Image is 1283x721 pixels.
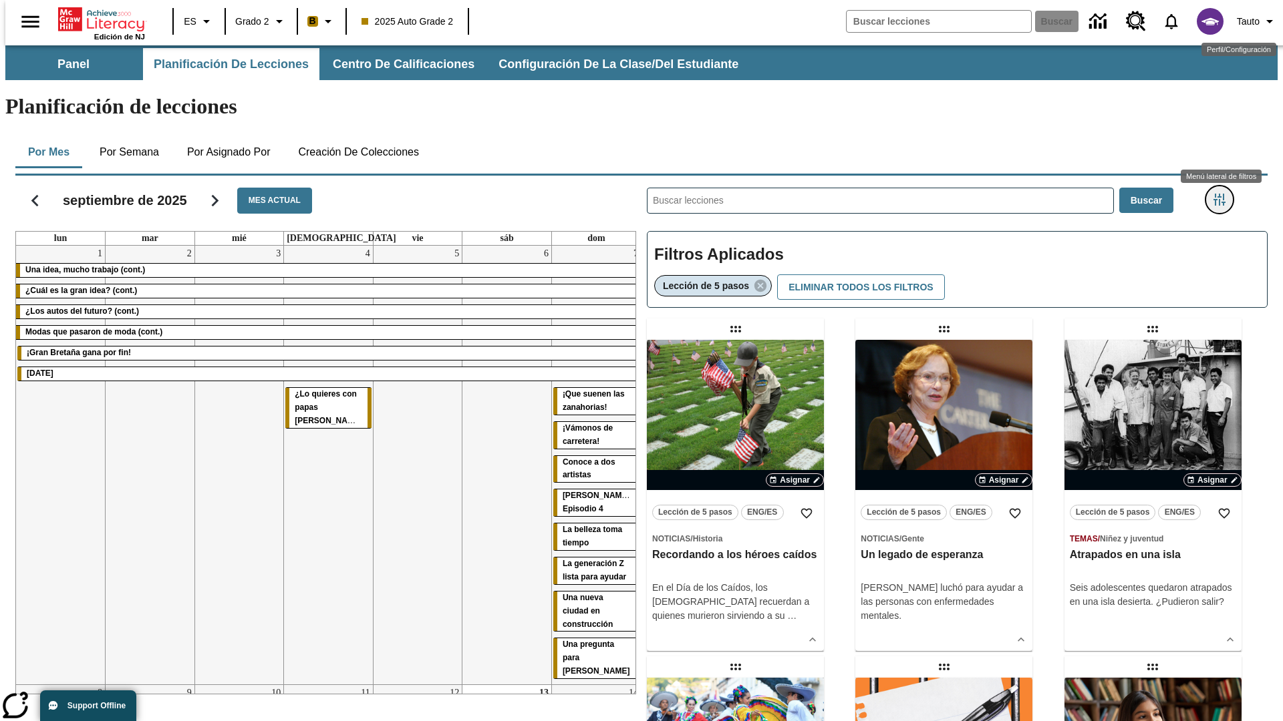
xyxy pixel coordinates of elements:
div: lesson details [647,340,824,651]
div: Subbarra de navegación [5,45,1278,80]
div: Menú lateral de filtros [1181,170,1262,183]
a: 3 de septiembre de 2025 [273,246,283,262]
a: 11 de septiembre de 2025 [358,685,372,701]
td: 5 de septiembre de 2025 [373,246,462,685]
button: Añadir a mis Favoritas [795,501,819,525]
span: Historia [693,534,723,543]
button: Eliminar todos los filtros [777,274,944,300]
a: 9 de septiembre de 2025 [184,685,194,701]
button: Support Offline [40,690,136,721]
a: 1 de septiembre de 2025 [95,246,105,262]
div: Perfil/Configuración [1201,43,1276,56]
span: Modas que pasaron de moda (cont.) [25,327,162,336]
button: Por semana [89,136,170,168]
span: / [899,534,901,543]
a: martes [139,232,161,245]
td: 1 de septiembre de 2025 [16,246,106,685]
a: Centro de recursos, Se abrirá en una pestaña nueva. [1118,3,1154,39]
span: Gente [901,534,924,543]
button: Por asignado por [176,136,281,168]
span: / [1098,534,1100,543]
button: Buscar [1119,188,1173,214]
span: ENG/ES [747,505,777,519]
div: Lección arrastrable: Atrapados en una isla [1142,318,1163,340]
div: ¿Cuál es la gran idea? (cont.) [16,284,641,298]
div: Seis adolescentes quedaron atrapados en una isla desierta. ¿Pudieron salir? [1070,581,1236,609]
input: Buscar lecciones [648,188,1113,213]
input: Buscar campo [847,11,1031,32]
a: viernes [409,232,426,245]
span: Noticias [652,534,690,543]
span: ENG/ES [956,505,986,519]
span: Noticias [861,534,899,543]
span: Una pregunta para Joplin [563,640,630,676]
div: Conoce a dos artistas [553,456,639,483]
td: 4 de septiembre de 2025 [284,246,374,685]
button: Menú lateral de filtros [1206,186,1233,213]
button: Creación de colecciones [287,136,430,168]
button: Perfil/Configuración [1232,9,1283,33]
button: Seguir [198,184,232,218]
span: Lección de 5 pasos [658,505,732,519]
div: Día del Trabajo [17,367,639,381]
span: Tema: Noticias/Gente [861,531,1027,545]
span: / [690,534,692,543]
button: Boost El color de la clase es anaranjado claro. Cambiar el color de la clase. [302,9,341,33]
span: Lección de 5 pasos [663,280,749,291]
a: 4 de septiembre de 2025 [363,246,373,262]
button: Añadir a mis Favoritas [1003,501,1027,525]
h2: septiembre de 2025 [63,192,187,208]
span: ES [184,15,196,29]
button: Escoja un nuevo avatar [1189,4,1232,39]
div: lesson details [855,340,1032,651]
span: Tema: Temas/Niñez y juventud [1070,531,1236,545]
div: Subbarra de navegación [5,48,750,80]
div: ¡Que suenen las zanahorias! [553,388,639,415]
button: Ver más [803,630,823,650]
button: Por mes [15,136,82,168]
a: 2 de septiembre de 2025 [184,246,194,262]
button: ENG/ES [950,505,992,520]
div: lesson details [1064,340,1242,651]
a: sábado [497,232,516,245]
a: 14 de septiembre de 2025 [626,685,641,701]
td: 3 de septiembre de 2025 [194,246,284,685]
span: … [787,610,797,621]
span: Lección de 5 pasos [1076,505,1150,519]
div: Lección arrastrable: ¡Que viva el Cinco de Mayo! [725,656,746,678]
div: Una idea, mucho trabajo (cont.) [16,264,641,277]
a: Portada [58,6,145,33]
button: Añadir a mis Favoritas [1212,501,1236,525]
div: Portada [58,5,145,41]
a: 6 de septiembre de 2025 [541,246,551,262]
h3: Atrapados en una isla [1070,548,1236,562]
span: Asignar [989,474,1019,486]
h1: Planificación de lecciones [5,94,1278,119]
span: La generación Z lista para ayudar [563,559,626,581]
div: [PERSON_NAME] luchó para ayudar a las personas con enfermedades mentales. [861,581,1027,623]
span: Grado 2 [235,15,269,29]
span: Support Offline [67,701,126,710]
a: Centro de información [1081,3,1118,40]
div: Eliminar Lección de 5 pasos el ítem seleccionado del filtro [654,275,772,296]
span: ¡Que suenen las zanahorias! [563,389,625,412]
div: Lección arrastrable: Recordando a los héroes caídos [725,318,746,340]
td: 6 de septiembre de 2025 [462,246,552,685]
div: Lección arrastrable: La libertad de escribir [934,656,955,678]
button: Panel [7,48,140,80]
div: Una pregunta para Joplin [553,638,639,678]
button: Mes actual [237,188,312,214]
span: Día del Trabajo [27,369,53,378]
span: Niñez y juventud [1100,534,1163,543]
div: Lección arrastrable: La historia de los sordos [1142,656,1163,678]
a: jueves [284,232,399,245]
button: Ver más [1011,630,1031,650]
button: Regresar [18,184,52,218]
span: ENG/ES [1165,505,1195,519]
h2: Filtros Aplicados [654,238,1260,271]
div: Filtros Aplicados [647,231,1268,308]
span: ¡Gran Bretaña gana por fin! [27,348,131,357]
button: Configuración de la clase/del estudiante [488,48,749,80]
img: avatar image [1197,8,1224,35]
span: Conoce a dos artistas [563,457,615,480]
